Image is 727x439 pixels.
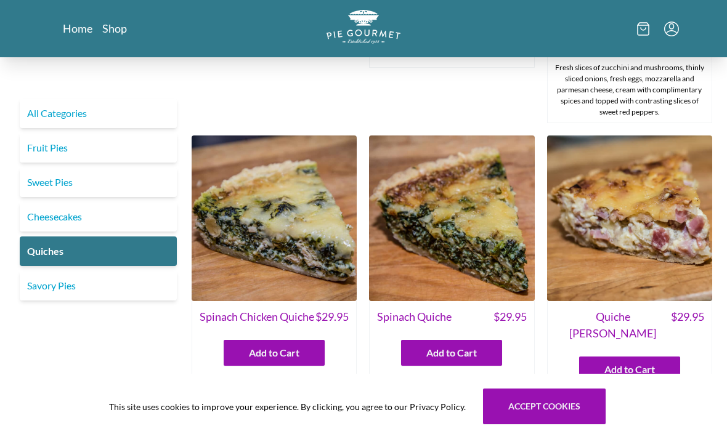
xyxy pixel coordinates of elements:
span: Spinach Chicken Quiche [200,308,314,325]
button: Add to Cart [401,340,502,366]
span: This site uses cookies to improve your experience. By clicking, you agree to our Privacy Policy. [109,400,466,413]
button: Accept cookies [483,389,606,424]
div: A true "spinach-alone" Quiche! Fresh eggs, onions, parmesan and Swiss cheese. Accented with our b... [370,373,534,416]
span: Spinach Quiche [377,308,452,325]
button: Menu [664,22,679,36]
a: Shop [102,21,127,36]
span: Add to Cart [426,345,477,360]
img: Quiche Lorraine [547,135,712,300]
a: Logo [327,10,400,47]
span: $ 29.95 [493,308,527,325]
div: Fresh slices of zucchini and mushrooms, thinly sliced onions, fresh eggs, mozzarella and parmesan... [548,57,712,123]
span: Quiche [PERSON_NAME] [555,308,671,342]
div: Spinach with generous chunks of white chicken meat in a filling of fresh eggs. onions, parmesan &... [192,373,356,427]
img: Spinach Quiche [369,135,534,300]
a: Quiches [20,236,177,266]
a: Savory Pies [20,271,177,300]
a: Home [63,21,92,36]
span: Add to Cart [604,362,655,377]
a: Cheesecakes [20,202,177,232]
img: Spinach Chicken Quiche [192,135,357,300]
span: $ 29.95 [315,308,349,325]
a: All Categories [20,99,177,128]
button: Add to Cart [224,340,325,366]
span: $ 29.95 [671,308,704,342]
a: Sweet Pies [20,167,177,197]
a: Fruit Pies [20,133,177,163]
button: Add to Cart [579,356,680,382]
span: Add to Cart [249,345,299,360]
img: logo [327,10,400,44]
